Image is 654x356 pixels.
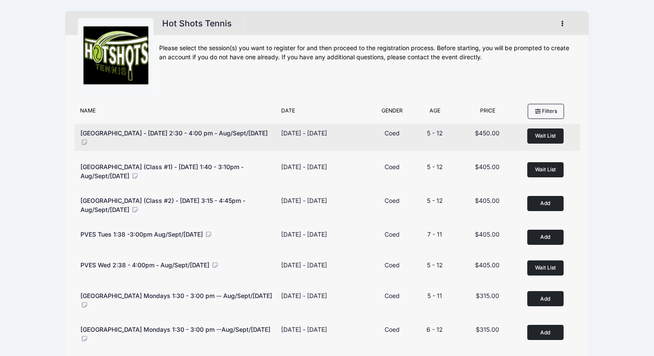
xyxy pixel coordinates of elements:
span: PVES Tues 1:38 -3:00pm Aug/Sept/[DATE] [80,231,203,238]
button: Wait List [527,260,564,276]
span: Coed [385,163,400,170]
span: [GEOGRAPHIC_DATA] Mondays 1:30 - 3:00 pm --Aug/Sept/[DATE] [80,326,270,333]
span: Wait List [535,264,556,271]
h1: Hot Shots Tennis [159,16,234,31]
button: Filters [528,104,564,119]
span: $315.00 [476,292,499,299]
button: Wait List [527,162,564,177]
div: Name [76,107,277,119]
div: Date [277,107,372,119]
div: [DATE] - [DATE] [281,128,327,138]
span: 5 - 12 [427,163,443,170]
span: $405.00 [475,197,500,204]
span: 5 - 12 [427,129,443,137]
span: $315.00 [476,326,499,333]
span: 5 - 12 [427,261,443,269]
span: 5 - 11 [427,292,442,299]
div: [DATE] - [DATE] [281,162,327,171]
span: 5 - 12 [427,197,443,204]
button: Add [527,325,564,340]
span: $450.00 [475,129,500,137]
span: $405.00 [475,163,500,170]
button: Add [527,230,564,245]
span: 6 - 12 [426,326,443,333]
div: Price [458,107,518,119]
div: [DATE] - [DATE] [281,325,327,334]
img: logo [83,24,148,89]
span: Wait List [535,166,556,173]
div: [DATE] - [DATE] [281,260,327,269]
span: $405.00 [475,261,500,269]
span: Coed [385,197,400,204]
span: PVES Wed 2:38 - 4:00pm - Aug/Sept/[DATE] [80,261,209,269]
div: Age [412,107,457,119]
span: Coed [385,326,400,333]
button: Add [527,196,564,211]
div: Please select the session(s) you want to register for and then proceed to the registration proces... [159,44,576,62]
span: Wait List [535,132,556,139]
div: [DATE] - [DATE] [281,291,327,300]
span: 7 - 11 [427,231,442,238]
div: Gender [372,107,412,119]
button: Add [527,291,564,306]
span: $405.00 [475,231,500,238]
span: [GEOGRAPHIC_DATA] (Class #2) - [DATE] 3:15 - 4:45pm - Aug/Sept/[DATE] [80,197,245,213]
div: [DATE] - [DATE] [281,230,327,239]
span: Coed [385,129,400,137]
span: [GEOGRAPHIC_DATA] Mondays 1:30 - 3:00 pm -- Aug/Sept/[DATE] [80,292,272,299]
span: Coed [385,231,400,238]
span: [GEOGRAPHIC_DATA] (Class #1) - [DATE] 1:40 - 3:10pm - Aug/Sept/[DATE] [80,163,244,180]
span: Coed [385,261,400,269]
div: [DATE] - [DATE] [281,196,327,205]
span: Coed [385,292,400,299]
span: [GEOGRAPHIC_DATA] - [DATE] 2:30 - 4:00 pm - Aug/Sept/[DATE] [80,129,268,137]
button: Wait List [527,128,564,144]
